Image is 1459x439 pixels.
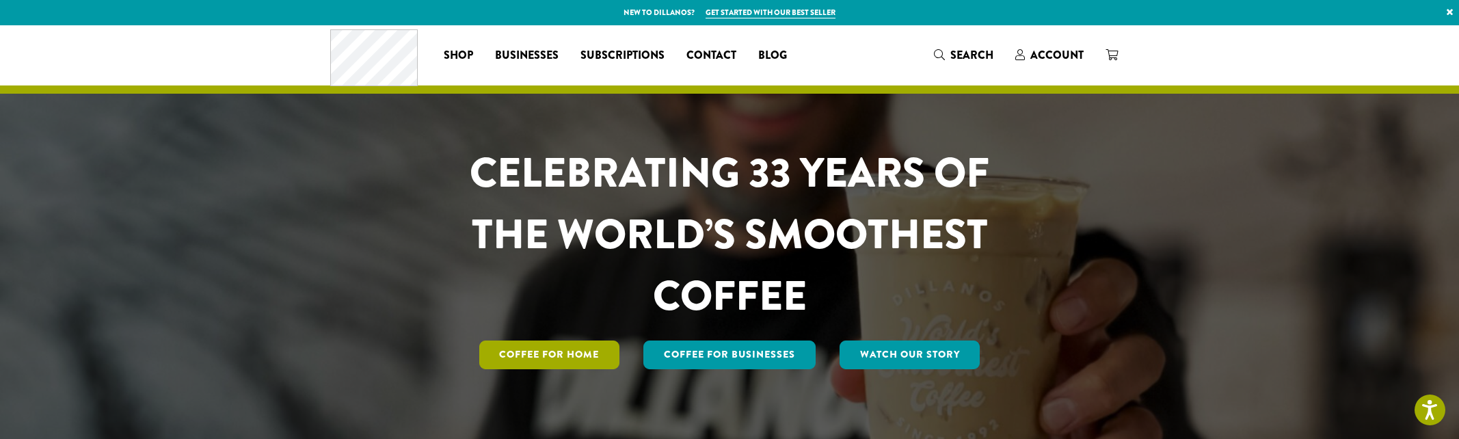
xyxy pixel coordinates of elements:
a: Search [923,44,1004,66]
span: Search [950,47,993,63]
a: Coffee for Home [479,341,620,369]
h1: CELEBRATING 33 YEARS OF THE WORLD’S SMOOTHEST COFFEE [429,142,1030,327]
a: Watch Our Story [840,341,980,369]
span: Blog [758,47,787,64]
a: Shop [433,44,484,66]
span: Shop [444,47,473,64]
a: Coffee For Businesses [643,341,816,369]
span: Account [1030,47,1084,63]
span: Businesses [495,47,559,64]
a: Get started with our best seller [706,7,835,18]
span: Contact [686,47,736,64]
span: Subscriptions [580,47,665,64]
